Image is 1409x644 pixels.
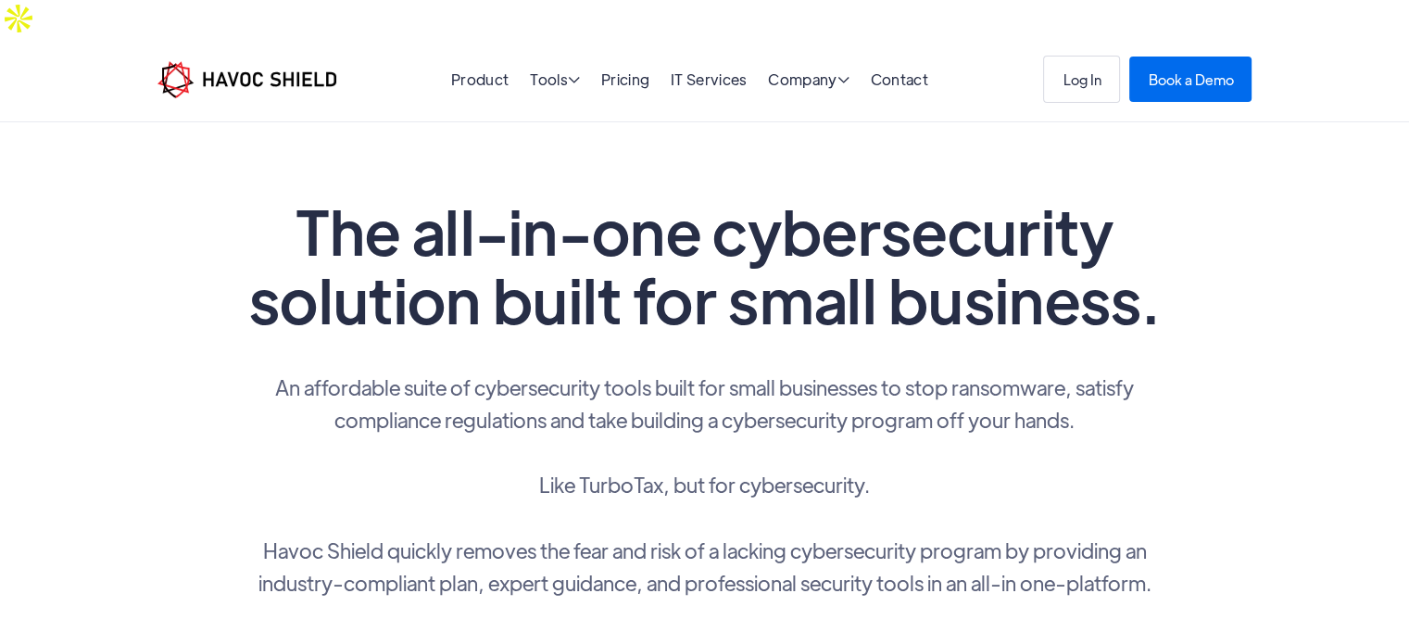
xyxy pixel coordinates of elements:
[242,371,1168,599] p: An affordable suite of cybersecurity tools built for small businesses to stop ransomware, satisfy...
[871,69,928,89] a: Contact
[601,69,649,89] a: Pricing
[768,72,849,90] div: Company
[568,72,580,87] span: 
[837,72,849,87] span: 
[1101,444,1409,644] iframe: Chat Widget
[1043,56,1120,103] a: Log In
[157,61,336,98] a: home
[768,72,849,90] div: Company
[157,61,336,98] img: Havoc Shield logo
[530,72,580,90] div: Tools
[530,72,580,90] div: Tools
[1129,57,1252,102] a: Book a Demo
[671,69,748,89] a: IT Services
[242,196,1168,334] h1: The all-in-one cybersecurity solution built for small business.
[451,69,509,89] a: Product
